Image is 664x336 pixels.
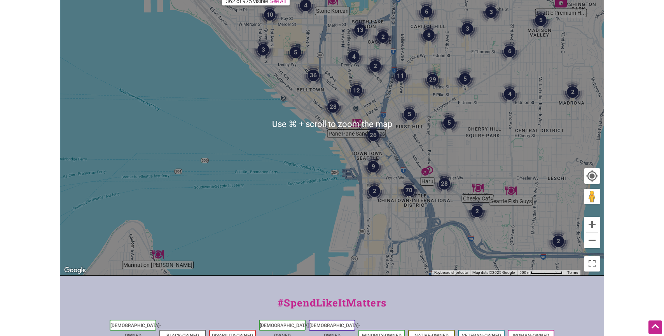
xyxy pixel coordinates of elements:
[465,200,489,223] div: 2
[479,0,503,24] div: 3
[561,80,584,104] div: 2
[456,17,479,40] div: 3
[362,124,385,147] div: 26
[345,79,368,102] div: 12
[363,179,386,203] div: 2
[433,172,456,195] div: 28
[584,189,600,204] button: Drag Pegman onto the map to open Street View
[252,38,275,61] div: 3
[389,64,412,87] div: 11
[648,320,662,334] div: Scroll Back to Top
[519,270,531,275] span: 500 m
[397,179,421,202] div: 70
[348,18,372,42] div: 13
[584,217,600,232] button: Zoom in
[284,41,307,64] div: 5
[342,45,365,68] div: 4
[421,165,433,177] div: Haru
[434,270,468,275] button: Keyboard shortcuts
[62,265,88,275] a: Open this area in Google Maps (opens a new window)
[421,68,444,91] div: 29
[322,95,345,118] div: 28
[363,54,387,78] div: 2
[472,270,515,275] span: Map data ©2025 Google
[362,155,385,178] div: 9
[453,67,477,91] div: 5
[505,185,517,197] div: Seattle Fish Guys
[567,270,578,275] a: Terms
[584,168,600,184] button: Your Location
[62,265,88,275] img: Google
[472,182,484,194] div: Cheeky Cafe
[529,9,552,32] div: 5
[398,103,421,126] div: 5
[498,82,521,106] div: 4
[152,249,164,260] div: Marination Ma Kai
[302,64,325,87] div: 36
[584,255,601,272] button: Toggle fullscreen view
[371,25,395,49] div: 2
[417,23,440,47] div: 8
[517,270,565,275] button: Map Scale: 500 m per 78 pixels
[498,40,521,63] div: 6
[258,3,281,26] div: 10
[547,230,570,253] div: 2
[584,233,600,248] button: Zoom out
[437,111,461,134] div: 5
[351,117,362,129] div: Pane Pane Sandwiches
[60,295,604,318] div: #SpendLikeItMatters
